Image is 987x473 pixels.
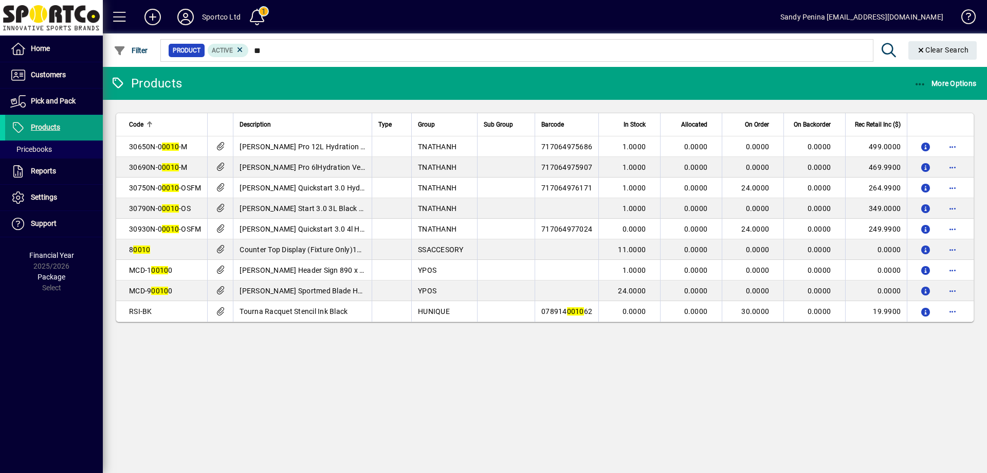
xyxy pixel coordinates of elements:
button: More options [944,221,961,237]
span: 0.0000 [808,163,831,171]
span: Code [129,119,143,130]
span: 0.0000 [808,246,831,254]
td: 469.9900 [845,157,907,178]
span: Barcode [541,119,564,130]
span: 0.0000 [746,204,770,213]
span: 0.0000 [808,184,831,192]
span: Products [31,123,60,131]
span: 0.0000 [746,246,770,254]
span: Group [418,119,435,130]
button: Clear [908,41,977,60]
button: More options [944,200,961,217]
span: 717064977024 [541,225,592,233]
div: Type [378,119,405,130]
span: 8 [129,246,150,254]
span: 24.0000 [618,287,646,295]
td: 0.0000 [845,260,907,281]
span: 0.0000 [684,163,708,171]
span: Home [31,44,50,52]
span: Allocated [681,119,707,130]
span: [PERSON_NAME] Start 3.0 3L Black OSFM [240,204,378,213]
button: More Options [911,74,979,93]
span: 30690N-0 -M [129,163,188,171]
button: More options [944,262,961,278]
button: Profile [169,8,202,26]
span: [PERSON_NAME] Quickstart 3.0 Hydration vest with 1.5L Bladder Black [240,184,475,192]
span: Customers [31,71,66,79]
a: Home [5,36,103,62]
button: More options [944,180,961,196]
span: 0.0000 [808,307,831,316]
div: On Order [728,119,778,130]
span: Type [378,119,392,130]
div: In Stock [605,119,655,130]
em: 0010 [162,143,179,151]
a: Customers [5,62,103,88]
button: More options [944,159,961,176]
span: YPOS [418,287,436,295]
span: 1.0000 [623,266,646,274]
em: 0010 [567,307,584,316]
div: Barcode [541,119,592,130]
em: 0010 [151,266,168,274]
span: Counter Top Display (Fixture Only)10 facings [240,246,387,254]
span: 0.0000 [808,204,831,213]
span: 717064975686 [541,143,592,151]
span: TNATHANH [418,225,456,233]
span: HUNIQUE [418,307,450,316]
div: Code [129,119,201,130]
span: 0.0000 [746,266,770,274]
span: In Stock [624,119,646,130]
span: Active [212,47,233,54]
span: 1.0000 [623,204,646,213]
span: Settings [31,193,57,201]
em: 0010 [151,287,168,295]
button: More options [944,138,961,155]
a: Knowledge Base [954,2,974,36]
span: 078914 62 [541,307,592,316]
span: 0.0000 [684,225,708,233]
td: 19.9900 [845,301,907,322]
span: 0.0000 [746,287,770,295]
em: 0010 [162,184,179,192]
span: 30930N-0 -OSFM [129,225,201,233]
span: TNATHANH [418,143,456,151]
span: 0.0000 [808,266,831,274]
span: [PERSON_NAME] Sportmed Blade Holding Arm RIGHT [240,287,417,295]
span: 0.0000 [623,307,646,316]
span: 0.0000 [684,204,708,213]
span: 30.0000 [741,307,769,316]
span: Description [240,119,271,130]
span: TNATHANH [418,204,456,213]
span: SSACCESORY [418,246,464,254]
td: 499.0000 [845,136,907,157]
button: More options [944,283,961,299]
span: Product [173,45,200,56]
span: Financial Year [29,251,74,259]
button: More options [944,241,961,258]
span: 0.0000 [746,143,770,151]
span: [PERSON_NAME] Pro 12L Hydration Vest Black M [240,143,403,151]
span: Package [38,273,65,281]
a: Reports [5,159,103,184]
span: 0.0000 [623,225,646,233]
span: On Backorder [794,119,831,130]
a: Support [5,211,103,237]
span: 0.0000 [684,246,708,254]
span: On Order [745,119,769,130]
button: Add [136,8,169,26]
span: Pricebooks [10,145,52,153]
div: Sub Group [484,119,528,130]
span: 0.0000 [684,287,708,295]
a: Pick and Pack [5,89,103,114]
button: Filter [111,41,151,60]
span: 0.0000 [684,266,708,274]
span: 0.0000 [746,163,770,171]
span: RSI-BK [129,307,152,316]
mat-chip: Activation Status: Active [208,44,249,57]
span: 717064976171 [541,184,592,192]
em: 0010 [162,204,179,213]
td: 264.9900 [845,178,907,198]
span: 30750N-0 -OSFM [129,184,201,192]
td: 0.0000 [845,281,907,301]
